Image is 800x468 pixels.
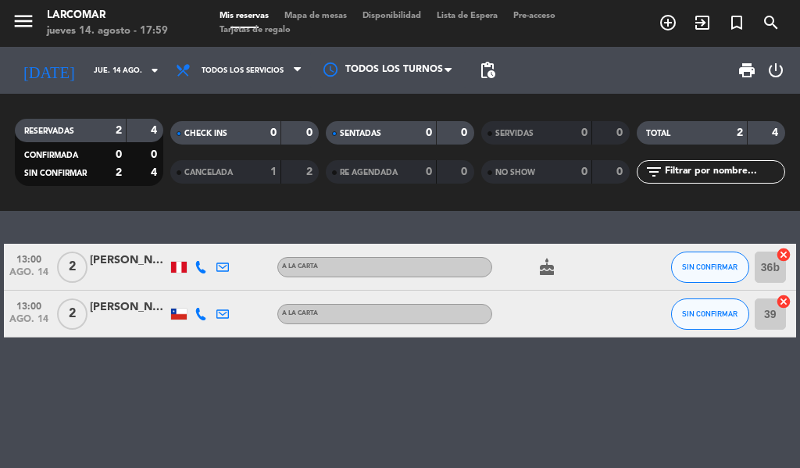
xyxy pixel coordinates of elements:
span: Lista de Espera [429,12,505,20]
button: SIN CONFIRMAR [671,298,749,330]
button: SIN CONFIRMAR [671,252,749,283]
span: CHECK INS [184,130,227,138]
strong: 0 [151,149,160,160]
button: menu [12,9,35,38]
span: 2 [57,252,87,283]
strong: 1 [270,166,277,177]
i: turned_in_not [727,13,746,32]
strong: 2 [116,125,122,136]
strong: 0 [461,127,470,138]
span: RE AGENDADA [340,169,398,177]
strong: 4 [151,125,160,136]
i: add_circle_outline [659,13,677,32]
span: SERVIDAS [495,130,534,138]
strong: 4 [772,127,781,138]
strong: 2 [116,167,122,178]
span: Pre-acceso [505,12,563,20]
i: exit_to_app [693,13,712,32]
span: 13:00 [9,296,48,314]
strong: 4 [151,167,160,178]
strong: 0 [581,166,587,177]
i: menu [12,9,35,33]
strong: 2 [306,166,316,177]
strong: 0 [306,127,316,138]
span: CONFIRMADA [24,152,78,159]
span: CANCELADA [184,169,233,177]
i: power_settings_new [766,61,785,80]
span: SIN CONFIRMAR [682,309,737,318]
span: RESERVADAS [24,127,74,135]
div: [PERSON_NAME] [90,252,168,270]
span: TOTAL [646,130,670,138]
i: cancel [776,247,791,263]
div: LOG OUT [762,47,788,94]
div: [PERSON_NAME] [90,298,168,316]
span: A la carta [282,263,318,270]
span: Todos los servicios [202,66,284,75]
span: Tarjetas de regalo [212,26,298,34]
span: ago. 14 [9,267,48,285]
strong: 0 [461,166,470,177]
div: Larcomar [47,8,168,23]
input: Filtrar por nombre... [663,163,784,180]
strong: 2 [737,127,743,138]
span: SENTADAS [340,130,381,138]
span: pending_actions [478,61,497,80]
div: jueves 14. agosto - 17:59 [47,23,168,39]
strong: 0 [616,127,626,138]
strong: 0 [270,127,277,138]
span: SIN CONFIRMAR [24,170,87,177]
span: A la carta [282,310,318,316]
i: search [762,13,780,32]
strong: 0 [116,149,122,160]
span: 2 [57,298,87,330]
strong: 0 [581,127,587,138]
span: Mapa de mesas [277,12,355,20]
i: cancel [776,294,791,309]
i: filter_list [645,163,663,181]
strong: 0 [616,166,626,177]
i: cake [537,258,556,277]
i: [DATE] [12,55,86,86]
span: Mis reservas [212,12,277,20]
span: 13:00 [9,249,48,267]
strong: 0 [426,166,432,177]
span: NO SHOW [495,169,535,177]
span: ago. 14 [9,314,48,332]
span: print [737,61,756,80]
strong: 0 [426,127,432,138]
span: SIN CONFIRMAR [682,263,737,271]
i: arrow_drop_down [145,61,164,80]
span: Disponibilidad [355,12,429,20]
